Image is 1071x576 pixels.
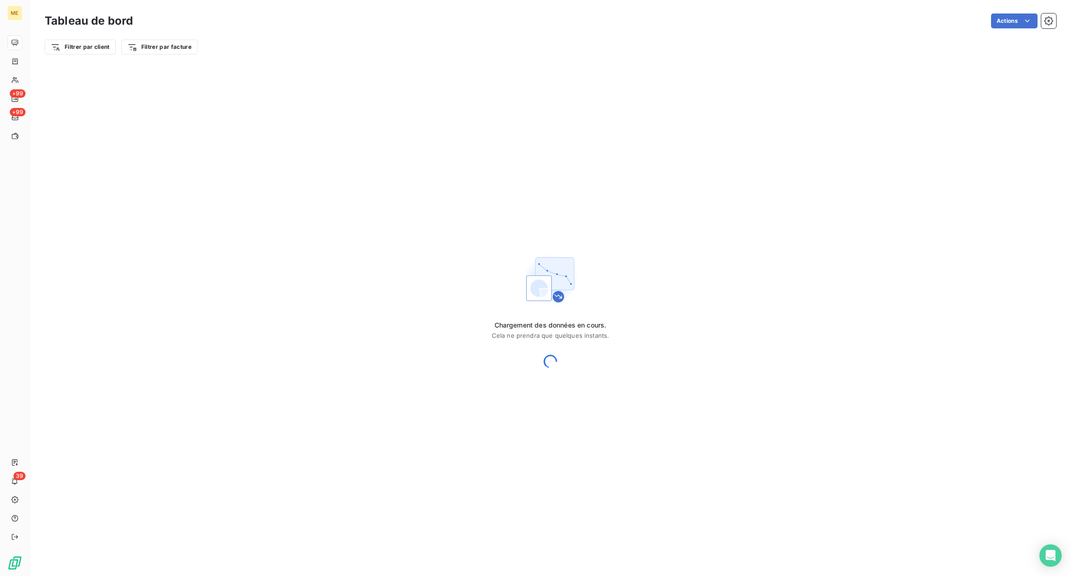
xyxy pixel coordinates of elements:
span: +99 [10,108,26,116]
img: Logo LeanPay [7,556,22,570]
span: 39 [13,472,26,480]
div: Open Intercom Messenger [1039,544,1062,567]
button: Filtrer par client [45,40,116,54]
img: First time [521,250,580,309]
span: Chargement des données en cours. [492,321,609,330]
button: Filtrer par facture [121,40,198,54]
h3: Tableau de bord [45,13,133,29]
div: ME [7,6,22,20]
span: Cela ne prendra que quelques instants. [492,332,609,339]
span: +99 [10,89,26,98]
button: Actions [991,13,1038,28]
